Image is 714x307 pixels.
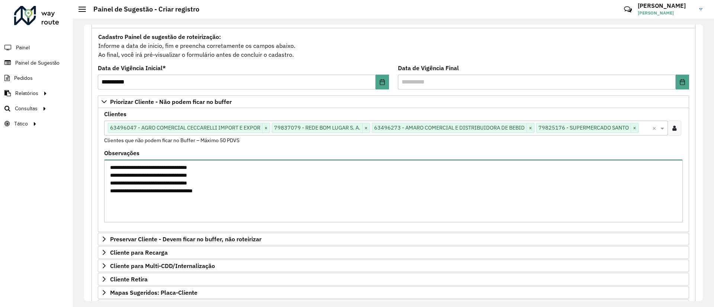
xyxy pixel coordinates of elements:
[98,233,689,245] a: Preservar Cliente - Devem ficar no buffer, não roteirizar
[15,89,38,97] span: Relatórios
[98,286,689,299] a: Mapas Sugeridos: Placa-Cliente
[527,124,534,133] span: ×
[14,120,28,128] span: Tático
[620,1,636,17] a: Contato Rápido
[98,259,689,272] a: Cliente para Multi-CDD/Internalização
[15,105,38,112] span: Consultas
[14,74,33,82] span: Pedidos
[376,75,389,89] button: Choose Date
[86,5,199,13] h2: Painel de Sugestão - Criar registro
[110,290,197,295] span: Mapas Sugeridos: Placa-Cliente
[110,276,148,282] span: Cliente Retira
[537,123,631,132] span: 79825176 - SUPERMERCADO SANTO
[104,110,126,118] label: Clientes
[108,123,262,132] span: 63496047 - AGRO COMERCIAL CECCARELLI IMPORT E EXPOR
[398,63,459,72] label: Data de Vigência Final
[676,75,689,89] button: Choose Date
[104,137,239,144] small: Clientes que não podem ficar no Buffer – Máximo 50 PDVS
[98,273,689,285] a: Cliente Retira
[272,123,362,132] span: 79837079 - REDE BOM LUGAR S. A.
[638,2,694,9] h3: [PERSON_NAME]
[98,246,689,259] a: Cliente para Recarga
[110,263,215,269] span: Cliente para Multi-CDD/Internalização
[98,108,689,232] div: Priorizar Cliente - Não podem ficar no buffer
[362,124,370,133] span: ×
[652,124,659,133] span: Clear all
[98,32,689,59] div: Informe a data de inicio, fim e preencha corretamente os campos abaixo. Ao final, você irá pré-vi...
[98,95,689,108] a: Priorizar Cliente - Não podem ficar no buffer
[631,124,638,133] span: ×
[372,123,527,132] span: 63496273 - AMARO COMERCIAL E DISTRIBUIDORA DE BEBID
[15,59,59,67] span: Painel de Sugestão
[98,33,221,40] strong: Cadastro Painel de sugestão de roteirização:
[110,99,232,105] span: Priorizar Cliente - Não podem ficar no buffer
[98,63,166,72] label: Data de Vigência Inicial
[110,236,261,242] span: Preservar Cliente - Devem ficar no buffer, não roteirizar
[16,44,30,52] span: Painel
[110,249,168,255] span: Cliente para Recarga
[262,124,270,133] span: ×
[638,10,694,16] span: [PERSON_NAME]
[104,148,139,157] label: Observações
